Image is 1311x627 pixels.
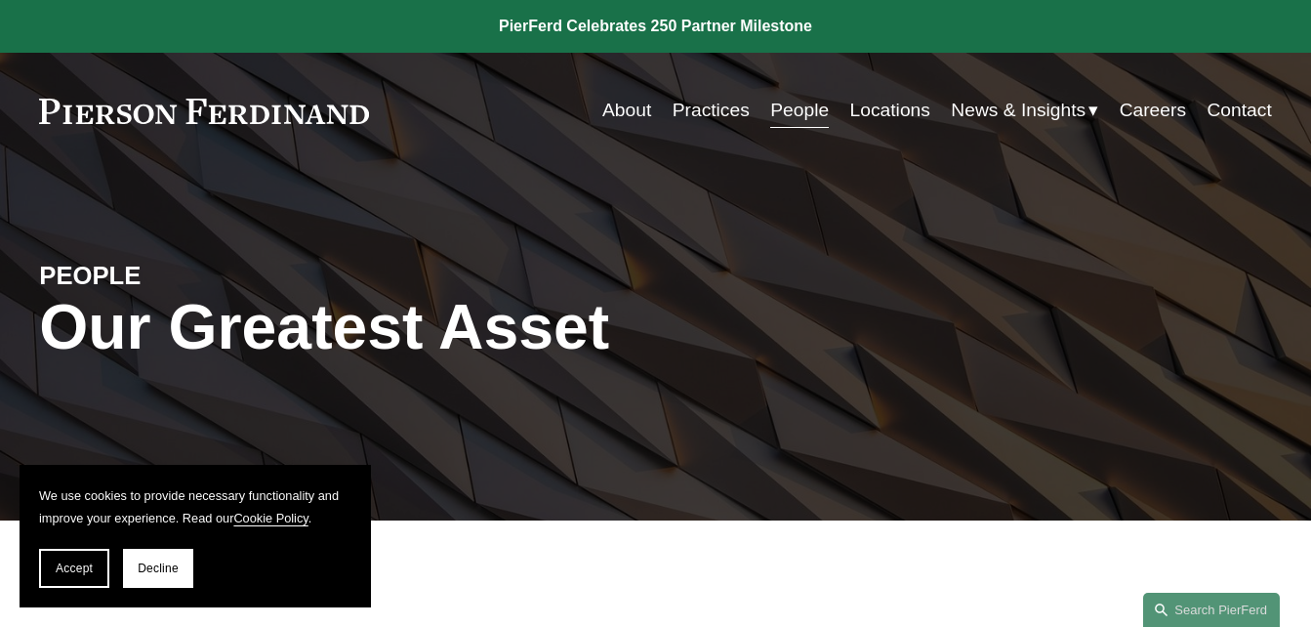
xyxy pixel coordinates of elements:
a: Locations [850,92,930,129]
section: Cookie banner [20,465,371,607]
span: News & Insights [951,94,1086,128]
a: Cookie Policy [233,511,307,525]
a: folder dropdown [951,92,1098,129]
a: Practices [673,92,750,129]
button: Decline [123,549,193,588]
p: We use cookies to provide necessary functionality and improve your experience. Read our . [39,484,351,529]
a: Contact [1207,92,1271,129]
h1: Our Greatest Asset [39,292,861,364]
h4: PEOPLE [39,260,348,292]
button: Accept [39,549,109,588]
a: Careers [1120,92,1186,129]
span: Decline [138,562,179,575]
a: People [770,92,829,129]
a: About [602,92,651,129]
a: Search this site [1143,593,1280,627]
span: Accept [56,562,93,575]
